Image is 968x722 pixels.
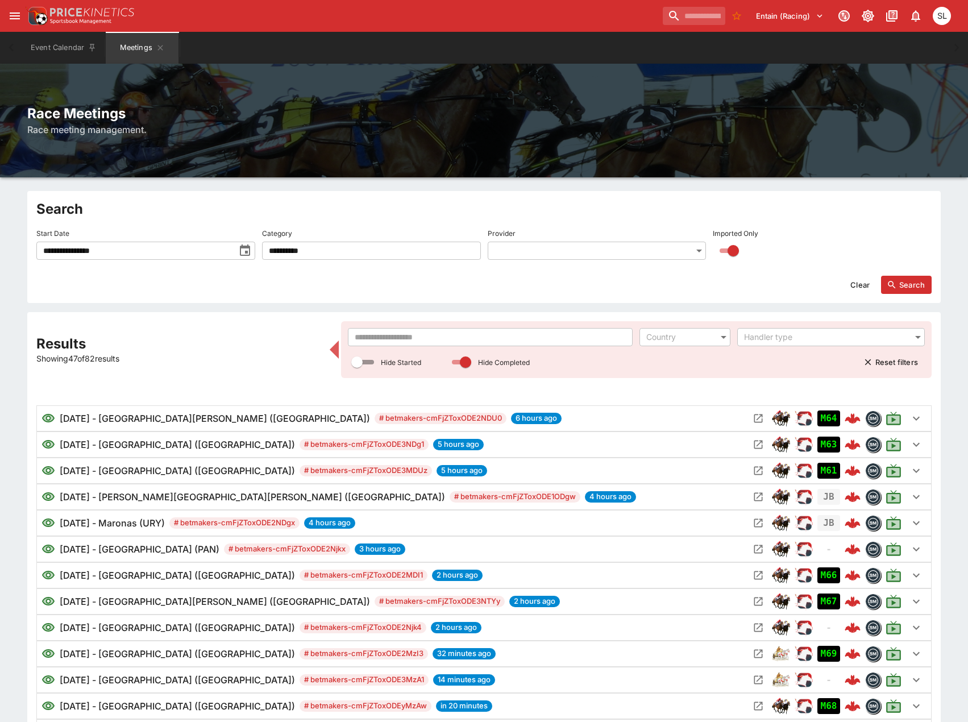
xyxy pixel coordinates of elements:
[866,620,880,635] img: betmakers.png
[795,514,813,532] img: racing.png
[60,464,295,478] h6: [DATE] - [GEOGRAPHIC_DATA] ([GEOGRAPHIC_DATA])
[772,540,790,558] div: horse_racing
[772,462,790,480] img: horse_racing.png
[375,596,505,607] span: # betmakers-cmFjZToxODE3NTYy
[36,352,323,364] p: Showing 47 of 82 results
[817,672,840,688] div: No Jetbet
[304,517,355,529] span: 4 hours ago
[866,489,880,504] img: betmakers.png
[41,699,55,713] svg: Visible
[27,123,941,136] h6: Race meeting management.
[845,567,861,583] img: logo-cerberus--red.svg
[795,592,813,611] div: ParallelRacing Handler
[355,543,405,555] span: 3 hours ago
[865,594,881,609] div: betmakers
[60,621,295,634] h6: [DATE] - [GEOGRAPHIC_DATA] ([GEOGRAPHIC_DATA])
[817,646,840,662] div: Imported to Jetbet as OPEN
[41,490,55,504] svg: Visible
[375,413,506,424] span: # betmakers-cmFjZToxODE2NDU0
[795,645,813,663] img: racing.png
[772,671,790,689] img: harness_racing.png
[858,6,878,26] button: Toggle light/dark mode
[795,462,813,480] img: racing.png
[905,6,926,26] button: Notifications
[795,592,813,611] img: racing.png
[886,489,901,505] svg: Live
[749,619,767,637] button: Open Meeting
[866,542,880,557] img: betmakers.png
[36,200,932,218] h2: Search
[772,671,790,689] div: harness_racing
[795,409,813,428] div: ParallelRacing Handler
[478,358,530,367] p: Hide Completed
[795,619,813,637] img: racing.png
[865,567,881,583] div: betmakers
[866,516,880,530] img: betmakers.png
[795,488,813,506] div: ParallelRacing Handler
[772,645,790,663] div: harness_racing
[772,409,790,428] div: horse_racing
[772,462,790,480] div: horse_racing
[300,570,427,581] span: # betmakers-cmFjZToxODE2MDI1
[60,569,295,582] h6: [DATE] - [GEOGRAPHIC_DATA] ([GEOGRAPHIC_DATA])
[865,489,881,505] div: betmakers
[866,568,880,583] img: betmakers.png
[749,409,767,428] button: Open Meeting
[749,566,767,584] button: Open Meeting
[60,699,295,713] h6: [DATE] - [GEOGRAPHIC_DATA] ([GEOGRAPHIC_DATA])
[865,437,881,453] div: betmakers
[749,671,767,689] button: Open Meeting
[795,619,813,637] div: ParallelRacing Handler
[866,699,880,713] img: betmakers.png
[795,514,813,532] div: ParallelRacing Handler
[933,7,951,25] div: Singa Livett
[795,435,813,454] img: racing.png
[845,620,861,636] img: logo-cerberus--red.svg
[817,567,840,583] div: Imported to Jetbet as OPEN
[60,647,295,661] h6: [DATE] - [GEOGRAPHIC_DATA] ([GEOGRAPHIC_DATA])
[300,674,429,686] span: # betmakers-cmFjZToxODE3MzA1
[511,413,562,424] span: 6 hours ago
[300,465,432,476] span: # betmakers-cmFjZToxODE3MDUz
[772,645,790,663] img: harness_racing.png
[882,6,902,26] button: Documentation
[772,619,790,637] img: horse_racing.png
[817,410,840,426] div: Imported to Jetbet as OPEN
[817,463,840,479] div: Imported to Jetbet as OPEN
[433,674,495,686] span: 14 minutes ago
[795,645,813,663] div: ParallelRacing Handler
[817,437,840,453] div: Imported to Jetbet as OPEN
[817,698,840,714] div: Imported to Jetbet as OPEN
[41,438,55,451] svg: Visible
[772,435,790,454] img: horse_racing.png
[866,463,880,478] img: betmakers.png
[881,276,932,294] button: Search
[865,646,881,662] div: betmakers
[24,32,103,64] button: Event Calendar
[60,595,370,608] h6: [DATE] - [GEOGRAPHIC_DATA][PERSON_NAME] ([GEOGRAPHIC_DATA])
[41,595,55,608] svg: Visible
[865,541,881,557] div: betmakers
[509,596,560,607] span: 2 hours ago
[845,594,861,609] img: logo-cerberus--red.svg
[27,105,941,122] h2: Race Meetings
[845,463,861,479] img: logo-cerberus--red.svg
[436,700,492,712] span: in 20 minutes
[886,567,901,583] svg: Live
[728,7,746,25] button: No Bookmarks
[41,569,55,582] svg: Visible
[749,645,767,663] button: Open Meeting
[795,671,813,689] img: racing.png
[795,671,813,689] div: ParallelRacing Handler
[865,672,881,688] div: betmakers
[886,463,901,479] svg: Live
[41,464,55,478] svg: Visible
[431,622,481,633] span: 2 hours ago
[169,517,300,529] span: # betmakers-cmFjZToxODE2NDgx
[886,698,901,714] svg: Live
[41,516,55,530] svg: Visible
[713,229,758,238] p: Imported Only
[866,411,880,426] img: betmakers.png
[886,672,901,688] svg: Live
[772,566,790,584] img: horse_racing.png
